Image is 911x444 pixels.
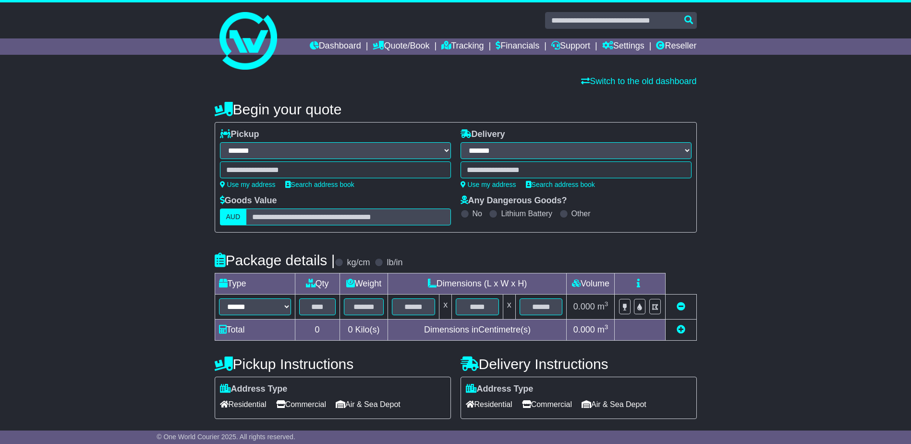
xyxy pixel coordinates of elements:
span: 0.000 [573,302,595,311]
a: Tracking [441,38,484,55]
h4: Begin your quote [215,101,697,117]
span: Air & Sea Depot [582,397,646,412]
span: © One World Courier 2025. All rights reserved. [157,433,295,441]
a: Search address book [285,181,354,188]
a: Switch to the old dashboard [581,76,696,86]
span: 0 [348,325,352,334]
td: x [439,295,452,320]
a: Reseller [656,38,696,55]
a: Add new item [677,325,685,334]
td: Total [215,320,295,341]
sup: 3 [605,300,608,308]
a: Search address book [526,181,595,188]
a: Quote/Book [373,38,429,55]
label: Address Type [466,384,534,395]
td: Qty [295,273,340,295]
span: Residential [466,397,512,412]
label: Pickup [220,129,259,140]
a: Dashboard [310,38,361,55]
a: Settings [602,38,644,55]
span: m [597,302,608,311]
label: No [473,209,482,218]
span: Commercial [276,397,326,412]
label: Other [571,209,591,218]
h4: Pickup Instructions [215,356,451,372]
td: Weight [340,273,388,295]
label: Goods Value [220,196,277,206]
label: Any Dangerous Goods? [461,196,567,206]
label: lb/in [387,258,402,268]
sup: 3 [605,323,608,331]
span: Residential [220,397,267,412]
label: Address Type [220,384,288,395]
td: 0 [295,320,340,341]
td: Kilo(s) [340,320,388,341]
a: Financials [496,38,539,55]
td: Type [215,273,295,295]
td: Dimensions in Centimetre(s) [388,320,567,341]
td: Volume [567,273,615,295]
h4: Delivery Instructions [461,356,697,372]
a: Use my address [220,181,276,188]
a: Support [551,38,590,55]
td: x [503,295,515,320]
label: Delivery [461,129,505,140]
h4: Package details | [215,252,335,268]
label: Lithium Battery [501,209,552,218]
span: m [597,325,608,334]
label: kg/cm [347,258,370,268]
span: Commercial [522,397,572,412]
a: Remove this item [677,302,685,311]
span: Air & Sea Depot [336,397,401,412]
td: Dimensions (L x W x H) [388,273,567,295]
span: 0.000 [573,325,595,334]
label: AUD [220,209,247,225]
a: Use my address [461,181,516,188]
